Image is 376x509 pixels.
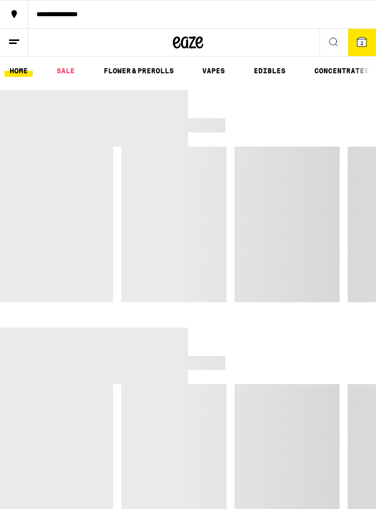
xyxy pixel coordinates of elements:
a: EDIBLES [249,65,291,77]
a: VAPES [197,65,230,77]
button: 2 [348,29,376,56]
a: SALE [52,65,80,77]
a: FLOWER & PREROLLS [99,65,179,77]
a: HOME [5,65,33,77]
span: 2 [360,40,363,46]
a: CONCENTRATES [309,65,374,77]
